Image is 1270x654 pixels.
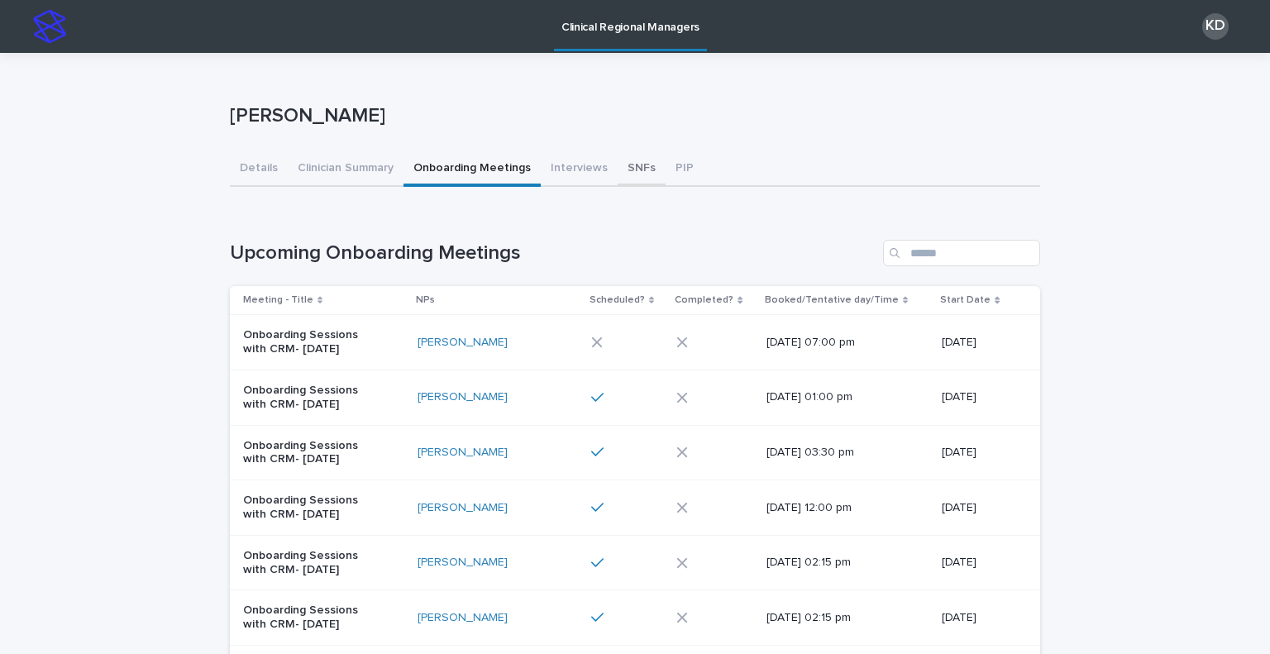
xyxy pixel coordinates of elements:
[418,446,508,460] a: [PERSON_NAME]
[590,291,645,309] p: Scheduled?
[942,446,1014,460] p: [DATE]
[230,241,876,265] h1: Upcoming Onboarding Meetings
[766,501,905,515] p: [DATE] 12:00 pm
[618,152,666,187] button: SNFs
[33,10,66,43] img: stacker-logo-s-only.png
[666,152,704,187] button: PIP
[243,328,381,356] p: Onboarding Sessions with CRM- [DATE]
[418,336,508,350] a: [PERSON_NAME]
[243,291,313,309] p: Meeting - Title
[766,611,905,625] p: [DATE] 02:15 pm
[416,291,435,309] p: NPs
[418,390,508,404] a: [PERSON_NAME]
[243,494,381,522] p: Onboarding Sessions with CRM- [DATE]
[230,480,1040,536] tr: Onboarding Sessions with CRM- [DATE][PERSON_NAME] [DATE] 12:00 pm[DATE]
[942,611,1014,625] p: [DATE]
[1202,13,1229,40] div: KD
[942,501,1014,515] p: [DATE]
[940,291,991,309] p: Start Date
[243,604,381,632] p: Onboarding Sessions with CRM- [DATE]
[243,439,381,467] p: Onboarding Sessions with CRM- [DATE]
[230,152,288,187] button: Details
[942,336,1014,350] p: [DATE]
[883,240,1040,266] input: Search
[675,291,733,309] p: Completed?
[418,556,508,570] a: [PERSON_NAME]
[942,556,1014,570] p: [DATE]
[230,590,1040,646] tr: Onboarding Sessions with CRM- [DATE][PERSON_NAME] [DATE] 02:15 pm[DATE]
[766,336,905,350] p: [DATE] 07:00 pm
[243,549,381,577] p: Onboarding Sessions with CRM- [DATE]
[766,390,905,404] p: [DATE] 01:00 pm
[230,315,1040,370] tr: Onboarding Sessions with CRM- [DATE][PERSON_NAME] [DATE] 07:00 pm[DATE]
[403,152,541,187] button: Onboarding Meetings
[288,152,403,187] button: Clinician Summary
[243,384,381,412] p: Onboarding Sessions with CRM- [DATE]
[942,390,1014,404] p: [DATE]
[541,152,618,187] button: Interviews
[230,535,1040,590] tr: Onboarding Sessions with CRM- [DATE][PERSON_NAME] [DATE] 02:15 pm[DATE]
[766,446,905,460] p: [DATE] 03:30 pm
[230,370,1040,425] tr: Onboarding Sessions with CRM- [DATE][PERSON_NAME] [DATE] 01:00 pm[DATE]
[230,104,1034,128] p: [PERSON_NAME]
[230,425,1040,480] tr: Onboarding Sessions with CRM- [DATE][PERSON_NAME] [DATE] 03:30 pm[DATE]
[418,501,508,515] a: [PERSON_NAME]
[418,611,508,625] a: [PERSON_NAME]
[766,556,905,570] p: [DATE] 02:15 pm
[765,291,899,309] p: Booked/Tentative day/Time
